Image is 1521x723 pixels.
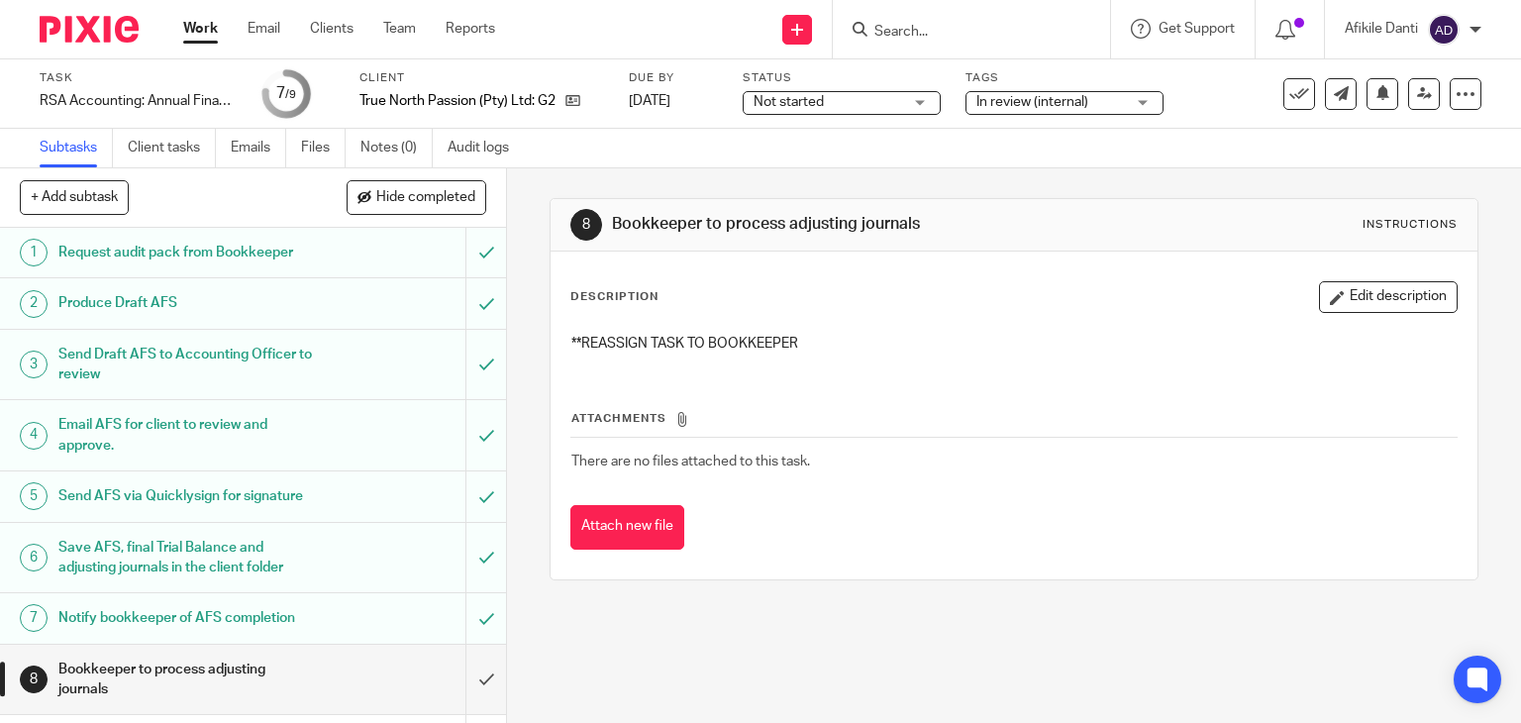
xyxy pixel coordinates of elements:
div: 2 [20,290,48,318]
div: 5 [20,482,48,510]
div: 6 [20,544,48,571]
a: Email [248,19,280,39]
label: Due by [629,70,718,86]
button: Edit description [1319,281,1458,313]
a: Client tasks [128,129,216,167]
button: Attach new file [570,505,684,550]
p: Description [570,289,659,305]
img: svg%3E [1428,14,1460,46]
button: + Add subtask [20,180,129,214]
label: Tags [965,70,1164,86]
h1: Request audit pack from Bookkeeper [58,238,317,267]
div: Instructions [1363,217,1458,233]
p: **REASSIGN TASK TO BOOKKEEPER [571,334,1458,354]
div: 7 [276,82,296,105]
div: 8 [20,666,48,693]
a: Clients [310,19,354,39]
h1: Send Draft AFS to Accounting Officer to review [58,340,317,390]
p: Afikile Danti [1345,19,1418,39]
div: 8 [570,209,602,241]
h1: Bookkeeper to process adjusting journals [612,214,1056,235]
h1: Notify bookkeeper of AFS completion [58,603,317,633]
a: Emails [231,129,286,167]
span: In review (internal) [976,95,1088,109]
a: Audit logs [448,129,524,167]
div: 3 [20,351,48,378]
span: Attachments [571,413,666,424]
h1: Send AFS via Quicklysign for signature [58,481,317,511]
a: Team [383,19,416,39]
a: Subtasks [40,129,113,167]
span: Not started [754,95,824,109]
h1: Email AFS for client to review and approve. [58,410,317,461]
a: Work [183,19,218,39]
button: Hide completed [347,180,486,214]
a: Notes (0) [360,129,433,167]
label: Task [40,70,238,86]
span: There are no files attached to this task. [571,455,810,468]
h1: Bookkeeper to process adjusting journals [58,655,317,705]
img: Pixie [40,16,139,43]
label: Status [743,70,941,86]
small: /9 [285,89,296,100]
h1: Save AFS, final Trial Balance and adjusting journals in the client folder [58,533,317,583]
h1: Produce Draft AFS [58,288,317,318]
label: Client [359,70,604,86]
p: True North Passion (Pty) Ltd: G2016 [359,91,556,111]
span: [DATE] [629,94,670,108]
a: Reports [446,19,495,39]
div: 1 [20,239,48,266]
span: Hide completed [376,190,475,206]
span: Get Support [1159,22,1235,36]
div: RSA Accounting: Annual Financial Statements [40,91,238,111]
div: 4 [20,422,48,450]
input: Search [872,24,1051,42]
a: Files [301,129,346,167]
div: 7 [20,604,48,632]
